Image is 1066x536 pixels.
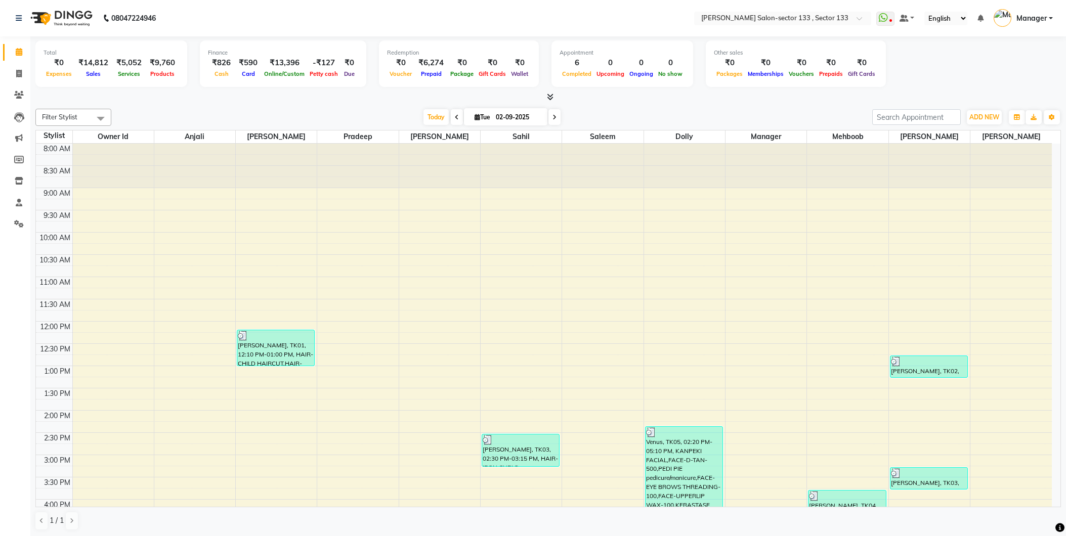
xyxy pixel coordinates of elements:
img: logo [26,4,95,32]
div: 8:00 AM [41,144,72,154]
div: ₹0 [714,57,745,69]
span: Sales [83,70,103,77]
div: Appointment [560,49,685,57]
span: Cash [212,70,231,77]
div: ₹0 [845,57,878,69]
div: 12:00 PM [38,322,72,332]
span: Pradeep [317,130,398,143]
span: Card [239,70,258,77]
span: [PERSON_NAME] [889,130,970,143]
div: ₹0 [44,57,74,69]
span: Services [115,70,143,77]
span: Gift Cards [476,70,508,77]
input: 2025-09-02 [493,110,543,125]
span: Petty cash [307,70,340,77]
div: 12:30 PM [38,344,72,354]
div: ₹590 [235,57,262,69]
span: Manager [726,130,806,143]
span: Prepaids [817,70,845,77]
span: Owner id [73,130,154,143]
span: Filter Stylist [42,113,77,121]
div: Total [44,49,179,57]
span: sahil [481,130,562,143]
div: ₹0 [508,57,531,69]
span: Gift Cards [845,70,878,77]
span: Due [342,70,357,77]
span: saleem [562,130,643,143]
div: 1:00 PM [42,366,72,377]
div: ₹0 [786,57,817,69]
div: 0 [594,57,627,69]
span: ADD NEW [969,113,999,121]
div: ₹6,274 [414,57,448,69]
div: Redemption [387,49,531,57]
button: ADD NEW [967,110,1002,124]
div: 2:30 PM [42,433,72,443]
div: 11:30 AM [37,299,72,310]
div: 3:00 PM [42,455,72,466]
div: 2:00 PM [42,411,72,421]
div: 4:00 PM [42,500,72,510]
div: ₹0 [476,57,508,69]
span: Ongoing [627,70,656,77]
span: [PERSON_NAME] [236,130,317,143]
div: [PERSON_NAME], TK03, 02:30 PM-03:15 PM, HAIR-IRON CURLS [482,434,559,466]
span: Tue [472,113,493,121]
div: ₹14,812 [74,57,112,69]
span: [PERSON_NAME] [399,130,480,143]
span: Memberships [745,70,786,77]
div: [PERSON_NAME], TK02, 12:45 PM-01:15 PM, KERASTASE DESIPLINE SHAMPO,KERASTASE DESIPLINE MASK [890,356,967,377]
div: ₹13,396 [262,57,307,69]
div: 3:30 PM [42,477,72,488]
span: Today [423,109,449,125]
span: Wallet [508,70,531,77]
span: Completed [560,70,594,77]
div: 10:30 AM [37,255,72,265]
div: 6 [560,57,594,69]
div: ₹9,760 [146,57,179,69]
div: 9:30 AM [41,210,72,221]
div: 9:00 AM [41,188,72,199]
div: 1:30 PM [42,388,72,399]
input: Search Appointment [872,109,961,125]
div: Other sales [714,49,878,57]
span: Vouchers [786,70,817,77]
span: Packages [714,70,745,77]
div: ₹0 [448,57,476,69]
span: Voucher [387,70,414,77]
div: ₹0 [340,57,358,69]
span: [PERSON_NAME] [970,130,1052,143]
span: Online/Custom [262,70,307,77]
span: Expenses [44,70,74,77]
span: Manager [1016,13,1047,24]
div: ₹0 [745,57,786,69]
span: Anjali [154,130,235,143]
div: ₹0 [817,57,845,69]
span: Upcoming [594,70,627,77]
div: 8:30 AM [41,166,72,176]
div: [PERSON_NAME], TK04, 03:45 PM-04:15 PM, [PERSON_NAME] INFORCER ,[PERSON_NAME] INFORCER MASK [808,490,885,511]
div: Finance [208,49,358,57]
div: ₹5,052 [112,57,146,69]
span: No show [656,70,685,77]
span: Products [148,70,177,77]
div: 11:00 AM [37,277,72,288]
span: Package [448,70,476,77]
div: 0 [627,57,656,69]
div: -₹127 [307,57,340,69]
b: 08047224946 [111,4,156,32]
div: ₹826 [208,57,235,69]
div: ₹0 [387,57,414,69]
span: Mehboob [807,130,888,143]
div: [PERSON_NAME], TK03, 03:15 PM-03:45 PM, [PERSON_NAME] INFORCER ,[PERSON_NAME] INFORCER MASK [890,468,967,489]
div: [PERSON_NAME], TK01, 12:10 PM-01:00 PM, HAIR-CHILD HAIRCUT,HAIR-HAIRCUT MEN,S [237,330,314,366]
img: Manager [994,9,1011,27]
div: Stylist [36,130,72,141]
span: Prepaid [418,70,444,77]
div: 0 [656,57,685,69]
span: 1 / 1 [50,515,64,526]
span: Dolly [644,130,725,143]
div: 10:00 AM [37,233,72,243]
